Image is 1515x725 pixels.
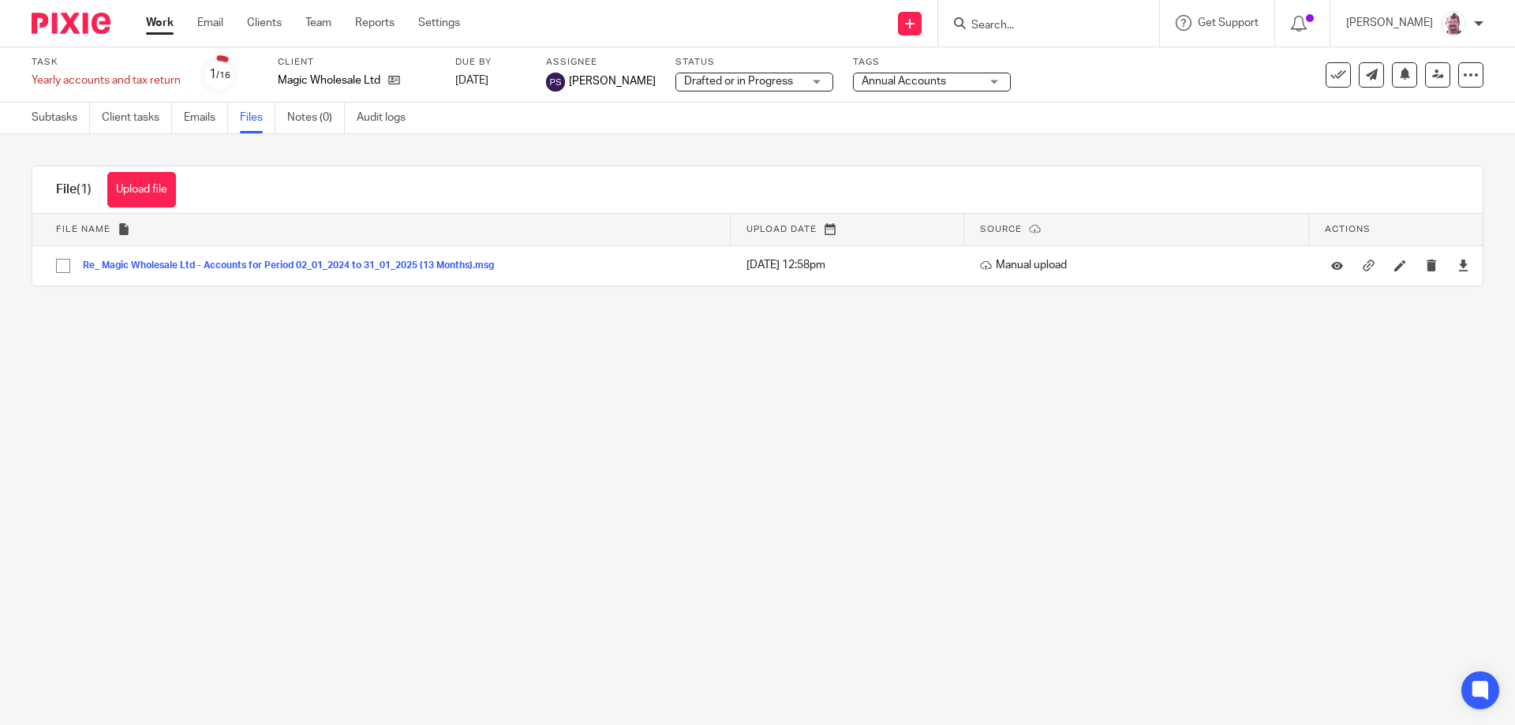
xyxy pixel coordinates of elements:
span: [DATE] [455,75,488,86]
span: Source [980,225,1022,234]
a: Work [146,15,174,31]
span: Actions [1325,225,1371,234]
img: svg%3E [546,73,565,92]
label: Assignee [546,56,656,69]
small: /16 [216,71,230,80]
span: (1) [77,183,92,196]
a: Email [197,15,223,31]
a: Audit logs [357,103,417,133]
img: Pixie [32,13,110,34]
button: Upload file [107,172,176,207]
a: Reports [355,15,395,31]
span: Upload date [746,225,817,234]
p: [DATE] 12:58pm [746,257,956,273]
h1: File [56,181,92,198]
div: 1 [209,65,230,84]
div: Yearly accounts and tax return [32,73,181,88]
label: Task [32,56,181,69]
label: Tags [853,56,1011,69]
a: Client tasks [102,103,172,133]
span: Drafted or in Progress [684,76,793,87]
p: Manual upload [980,257,1301,273]
a: Files [240,103,275,133]
button: Re_ Magic Wholesale Ltd - Accounts for Period 02_01_2024 to 31_01_2025 (13 Months).msg [83,260,506,271]
a: Download [1457,257,1469,273]
span: Get Support [1198,17,1259,28]
a: Notes (0) [287,103,345,133]
a: Subtasks [32,103,90,133]
a: Emails [184,103,228,133]
a: Team [305,15,331,31]
a: Clients [247,15,282,31]
img: KD3.png [1441,11,1466,36]
span: [PERSON_NAME] [569,73,656,89]
label: Client [278,56,436,69]
span: File name [56,225,110,234]
label: Due by [455,56,526,69]
label: Status [675,56,833,69]
p: [PERSON_NAME] [1346,15,1433,31]
a: Settings [418,15,460,31]
input: Search [970,19,1112,33]
p: Magic Wholesale Ltd [278,73,380,88]
input: Select [48,251,78,281]
span: Annual Accounts [862,76,946,87]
